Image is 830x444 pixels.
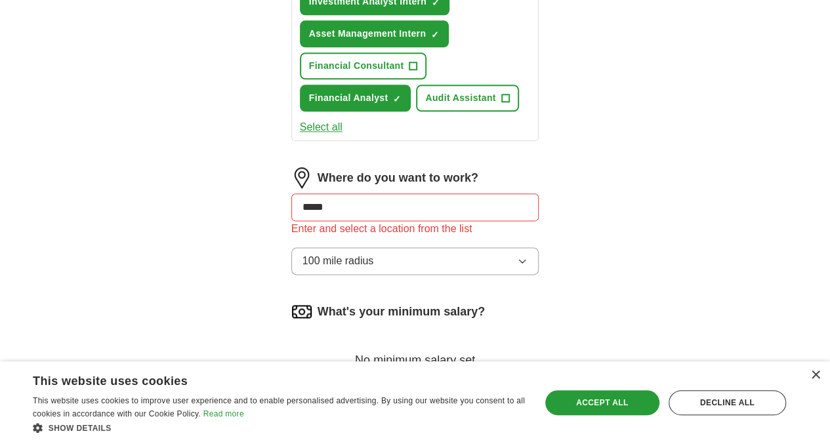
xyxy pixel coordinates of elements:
[291,301,312,322] img: salary.png
[300,85,411,111] button: Financial Analyst✓
[291,338,539,369] div: No minimum salary set
[33,421,526,434] div: Show details
[416,85,518,111] button: Audit Assistant
[49,424,112,433] span: Show details
[318,169,478,187] label: Where do you want to work?
[431,30,439,40] span: ✓
[669,390,786,415] div: Decline all
[33,396,525,418] span: This website uses cookies to improve user experience and to enable personalised advertising. By u...
[425,91,495,105] span: Audit Assistant
[291,247,539,275] button: 100 mile radius
[810,371,820,380] div: Close
[291,221,539,237] div: Enter and select a location from the list
[302,253,374,269] span: 100 mile radius
[300,20,449,47] button: Asset Management Intern✓
[300,119,342,135] button: Select all
[300,52,427,79] button: Financial Consultant
[545,390,659,415] div: Accept all
[291,167,312,188] img: location.png
[393,94,401,104] span: ✓
[309,91,388,105] span: Financial Analyst
[33,369,493,389] div: This website uses cookies
[203,409,244,418] a: Read more, opens a new window
[309,59,404,73] span: Financial Consultant
[309,27,426,41] span: Asset Management Intern
[318,303,485,321] label: What's your minimum salary?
